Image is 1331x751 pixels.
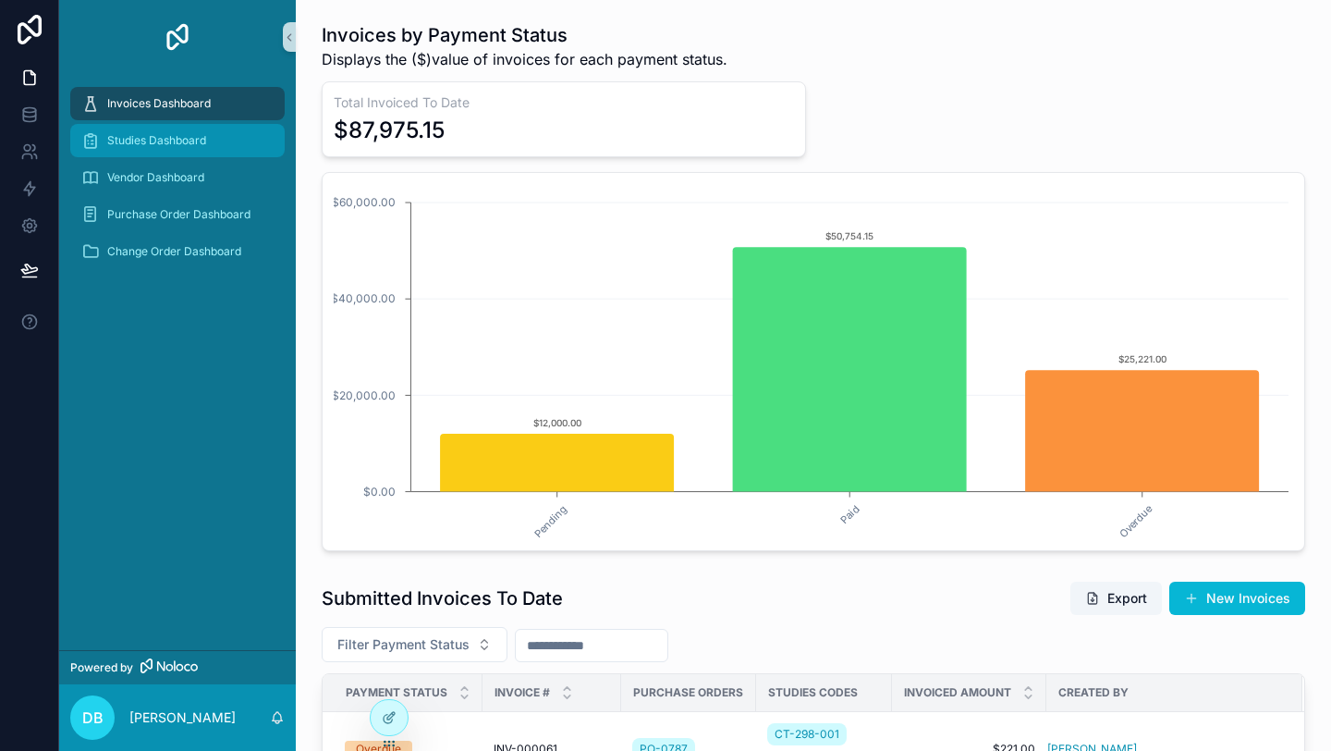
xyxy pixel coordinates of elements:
button: Export [1070,582,1162,615]
span: Purchase Order Dashboard [107,207,250,222]
span: Vendor Dashboard [107,170,204,185]
text: $12,000.00 [533,417,581,428]
a: Invoices Dashboard [70,87,285,120]
text: Paid [837,502,861,526]
a: Purchase Order Dashboard [70,198,285,231]
tspan: $60,000.00 [332,195,396,209]
h1: Invoices by Payment Status [322,22,727,48]
text: Pending [531,502,569,540]
span: Invoices Dashboard [107,96,211,111]
span: Studies Dashboard [107,133,206,148]
h3: Total Invoiced To Date [334,93,794,112]
img: App logo [163,22,192,52]
div: scrollable content [59,74,296,292]
div: chart [334,184,1293,539]
span: DB [82,707,104,729]
text: $25,221.00 [1118,353,1166,364]
a: Studies Dashboard [70,124,285,157]
div: $87,975.15 [334,116,445,145]
a: Change Order Dashboard [70,235,285,268]
tspan: $40,000.00 [331,291,396,305]
a: Powered by [59,650,296,684]
span: CT-298-001 [775,727,839,742]
span: Powered by [70,660,133,675]
h1: Submitted Invoices To Date [322,585,563,611]
text: Overdue [1117,502,1154,540]
span: Displays the ($)value of invoices for each payment status. [322,48,727,70]
button: Select Button [322,627,507,662]
tspan: $0.00 [363,485,396,499]
span: Purchase Orders [633,685,743,700]
tspan: $20,000.00 [332,388,396,402]
span: Studies Codes [768,685,858,700]
button: New Invoices [1169,582,1305,615]
span: Filter Payment Status [337,635,470,654]
a: Vendor Dashboard [70,161,285,194]
span: Invoice # [495,685,550,700]
text: $50,754.15 [825,230,873,241]
a: CT-298-001 [767,723,847,745]
p: [PERSON_NAME] [129,708,236,727]
span: Change Order Dashboard [107,244,241,259]
span: Payment Status [346,685,447,700]
span: Created By [1058,685,1129,700]
span: Invoiced Amount [904,685,1011,700]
